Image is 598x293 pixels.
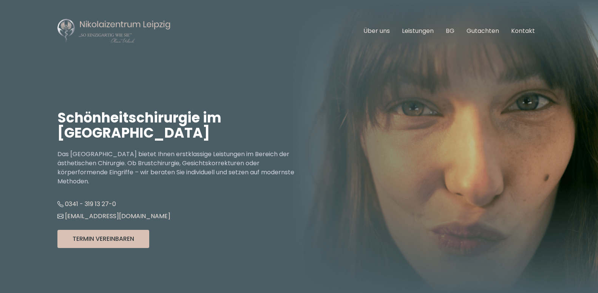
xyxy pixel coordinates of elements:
[57,150,299,186] p: Das [GEOGRAPHIC_DATA] bietet Ihnen erstklassige Leistungen im Bereich der ästhetischen Chirurgie....
[446,26,454,35] a: BG
[511,26,535,35] a: Kontakt
[57,110,299,141] h1: Schönheitschirurgie im [GEOGRAPHIC_DATA]
[57,230,149,248] button: Termin Vereinbaren
[467,26,499,35] a: Gutachten
[57,212,170,220] a: [EMAIL_ADDRESS][DOMAIN_NAME]
[363,26,390,35] a: Über uns
[402,26,434,35] a: Leistungen
[57,18,171,44] img: Nikolaizentrum Leipzig Logo
[57,200,116,208] a: 0341 - 319 13 27-0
